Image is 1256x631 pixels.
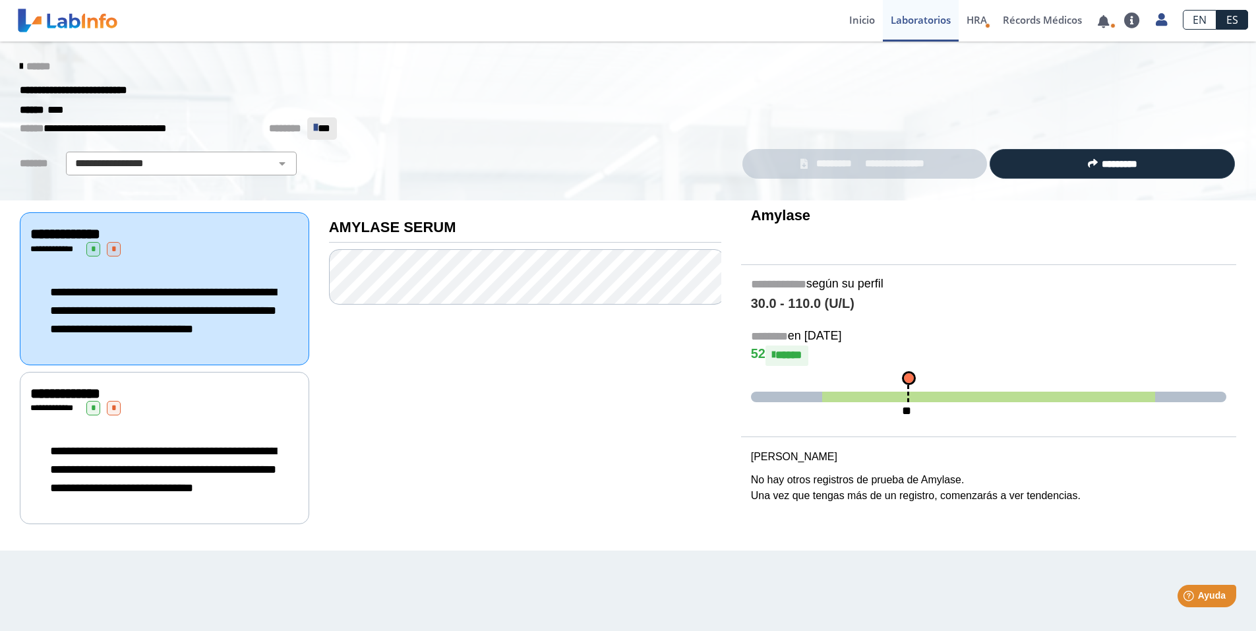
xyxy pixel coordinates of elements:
[751,346,1226,365] h4: 52
[751,329,1226,344] h5: en [DATE]
[1216,10,1248,30] a: ES
[751,207,810,224] b: Amylase
[751,277,1226,292] h5: según su perfil
[329,219,456,235] b: AMYLASE SERUM
[751,296,1226,312] h4: 30.0 - 110.0 (U/L)
[967,13,987,26] span: HRA
[1183,10,1216,30] a: EN
[1139,580,1241,616] iframe: Help widget launcher
[751,449,1226,465] p: [PERSON_NAME]
[751,472,1226,504] p: No hay otros registros de prueba de Amylase. Una vez que tengas más de un registro, comenzarás a ...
